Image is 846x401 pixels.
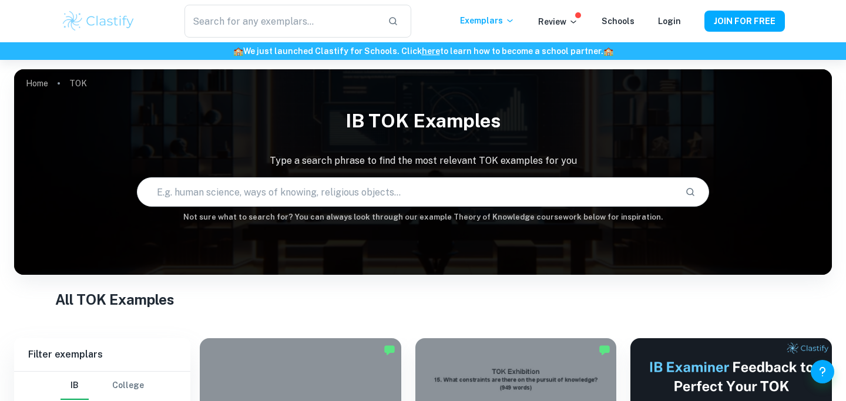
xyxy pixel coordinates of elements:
[14,102,832,140] h1: IB TOK examples
[55,289,791,310] h1: All TOK Examples
[14,211,832,223] h6: Not sure what to search for? You can always look through our example Theory of Knowledge coursewo...
[538,15,578,28] p: Review
[14,338,190,371] h6: Filter exemplars
[811,360,834,383] button: Help and Feedback
[137,176,676,208] input: E.g. human science, ways of knowing, religious objects...
[233,46,243,56] span: 🏫
[61,9,136,33] img: Clastify logo
[61,372,144,400] div: Filter type choice
[184,5,378,38] input: Search for any exemplars...
[2,45,844,58] h6: We just launched Clastify for Schools. Click to learn how to become a school partner.
[602,16,634,26] a: Schools
[14,154,832,168] p: Type a search phrase to find the most relevant TOK examples for you
[384,344,395,356] img: Marked
[680,182,700,202] button: Search
[460,14,515,27] p: Exemplars
[704,11,785,32] button: JOIN FOR FREE
[603,46,613,56] span: 🏫
[658,16,681,26] a: Login
[599,344,610,356] img: Marked
[112,372,144,400] button: College
[69,77,87,90] p: TOK
[422,46,440,56] a: here
[26,75,48,92] a: Home
[61,372,89,400] button: IB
